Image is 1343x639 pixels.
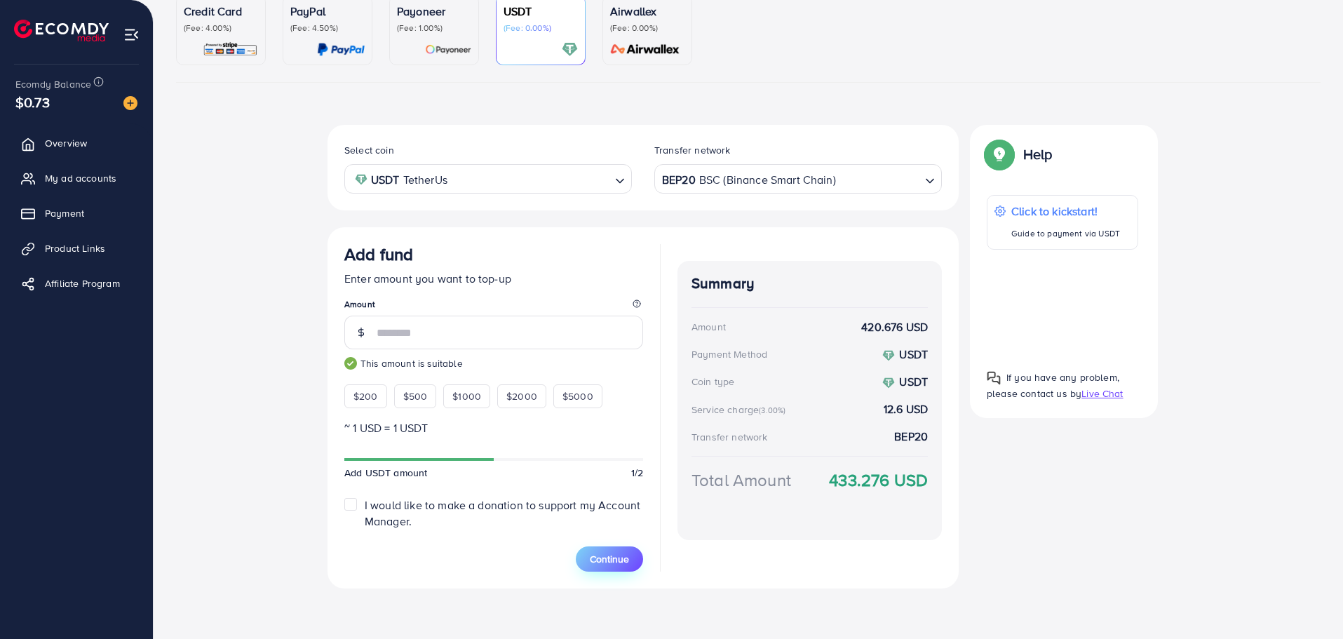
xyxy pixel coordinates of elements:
span: If you have any problem, please contact us by [987,370,1119,401]
strong: 420.676 USD [861,319,928,335]
p: Help [1023,146,1053,163]
div: Total Amount [691,468,791,492]
label: Select coin [344,143,394,157]
small: This amount is suitable [344,356,643,370]
strong: USDT [371,170,400,190]
span: $200 [353,389,378,403]
h4: Summary [691,275,928,292]
img: coin [882,349,895,362]
button: Continue [576,546,643,572]
p: (Fee: 0.00%) [610,22,684,34]
div: Amount [691,320,726,334]
p: ~ 1 USD = 1 USDT [344,419,643,436]
img: card [562,41,578,58]
span: My ad accounts [45,171,116,185]
div: Search for option [654,164,942,193]
span: Add USDT amount [344,466,427,480]
p: Payoneer [397,3,471,20]
img: Popup guide [987,371,1001,385]
small: (3.00%) [759,405,785,416]
p: Guide to payment via USDT [1011,225,1120,242]
strong: USDT [899,347,928,362]
span: Overview [45,136,87,150]
input: Search for option [452,168,609,190]
div: Transfer network [691,430,768,444]
a: Product Links [11,234,142,262]
img: Popup guide [987,142,1012,167]
span: $1000 [452,389,481,403]
span: Live Chat [1081,386,1123,401]
div: Service charge [691,403,790,417]
label: Transfer network [654,143,731,157]
span: Ecomdy Balance [15,77,91,91]
img: logo [14,20,109,41]
strong: USDT [899,374,928,389]
legend: Amount [344,298,643,316]
p: (Fee: 4.50%) [290,22,365,34]
span: $5000 [562,389,593,403]
p: USDT [504,3,578,20]
img: card [606,41,684,58]
img: card [317,41,365,58]
strong: 12.6 USD [884,401,928,417]
img: image [123,96,137,110]
img: card [203,41,258,58]
strong: BEP20 [662,170,696,190]
strong: 433.276 USD [829,468,928,492]
span: Payment [45,206,84,220]
span: Continue [590,552,629,566]
p: PayPal [290,3,365,20]
div: Search for option [344,164,632,193]
span: 1/2 [631,466,643,480]
p: Click to kickstart! [1011,203,1120,220]
img: guide [344,357,357,370]
a: My ad accounts [11,164,142,192]
img: card [425,41,471,58]
span: BSC (Binance Smart Chain) [699,170,836,190]
a: Affiliate Program [11,269,142,297]
div: Payment Method [691,347,767,361]
span: Affiliate Program [45,276,120,290]
input: Search for option [837,168,919,190]
p: Enter amount you want to top-up [344,270,643,287]
img: menu [123,27,140,43]
span: Product Links [45,241,105,255]
div: Coin type [691,375,734,389]
img: coin [882,377,895,389]
h3: Add fund [344,244,413,264]
span: $0.73 [15,92,50,112]
p: Credit Card [184,3,258,20]
span: $500 [403,389,428,403]
strong: BEP20 [894,429,928,445]
img: coin [355,173,367,186]
p: Airwallex [610,3,684,20]
span: TetherUs [403,170,447,190]
p: (Fee: 4.00%) [184,22,258,34]
a: Payment [11,199,142,227]
span: $2000 [506,389,537,403]
iframe: Chat [1283,576,1332,628]
span: I would like to make a donation to support my Account Manager. [365,497,640,529]
p: (Fee: 0.00%) [504,22,578,34]
a: Overview [11,129,142,157]
p: (Fee: 1.00%) [397,22,471,34]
